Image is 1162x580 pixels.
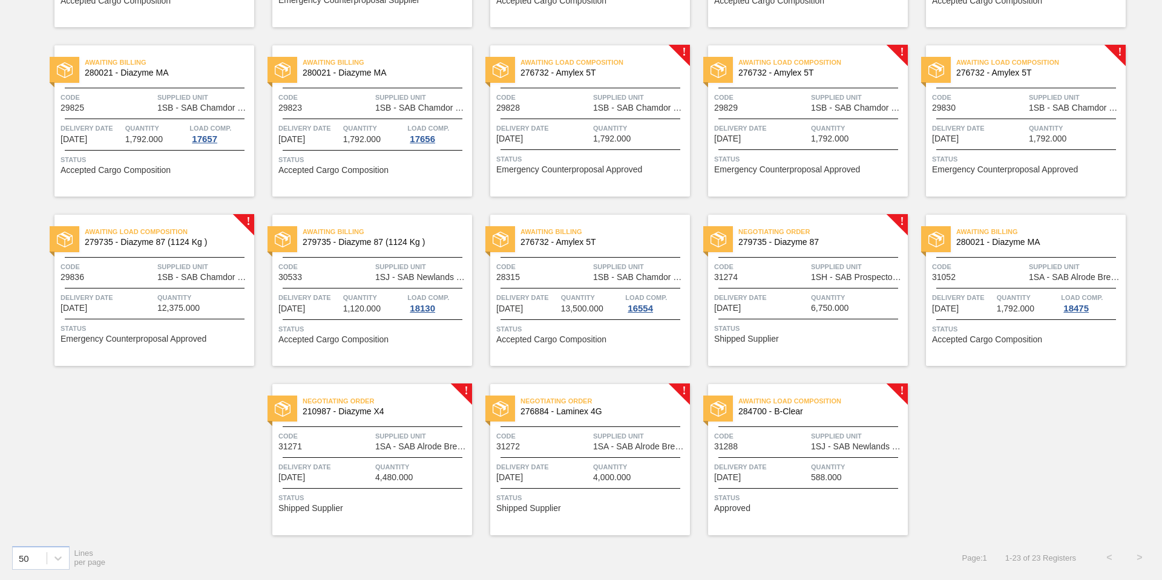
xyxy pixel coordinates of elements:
[714,261,808,273] span: Code
[811,473,842,482] span: 588.000
[496,335,606,344] span: Accepted Cargo Composition
[278,323,469,335] span: Status
[714,273,738,282] span: 31274
[520,226,690,238] span: Awaiting Billing
[407,292,449,304] span: Load Comp.
[811,134,849,143] span: 1,792.000
[254,384,472,535] a: !statusNegotiating Order210987 - Diazyme X4Code31271Supplied Unit1SA - SAB Alrode BreweryDelivery...
[908,215,1126,366] a: statusAwaiting Billing280021 - Diazyme MACode31052Supplied Unit1SA - SAB Alrode BreweryDelivery D...
[496,122,590,134] span: Delivery Date
[496,91,590,103] span: Code
[932,292,994,304] span: Delivery Date
[593,473,631,482] span: 4,000.000
[932,122,1026,134] span: Delivery Date
[714,473,741,482] span: 09/10/2025
[561,292,623,304] span: Quantity
[278,135,305,144] span: 07/18/2025
[275,62,290,78] img: status
[1029,122,1123,134] span: Quantity
[157,273,251,282] span: 1SB - SAB Chamdor Brewery
[61,322,251,334] span: Status
[278,473,305,482] span: 09/03/2025
[811,122,905,134] span: Quantity
[1094,543,1124,573] button: <
[520,407,680,416] span: 276884 - Laminex 4G
[928,62,944,78] img: status
[625,292,667,304] span: Load Comp.
[593,442,687,451] span: 1SA - SAB Alrode Brewery
[714,153,905,165] span: Status
[375,91,469,103] span: Supplied Unit
[932,103,956,112] span: 29830
[714,103,738,112] span: 29829
[738,226,908,238] span: Negotiating Order
[625,292,687,313] a: Load Comp.16554
[61,334,206,344] span: Emergency Counterproposal Approved
[625,304,655,313] div: 16554
[61,103,84,112] span: 29825
[278,492,469,504] span: Status
[811,273,905,282] span: 1SH - SAB Prospecton Brewery
[956,238,1116,247] span: 280021 - Diazyme MA
[157,292,251,304] span: Quantity
[714,122,808,134] span: Delivery Date
[593,103,687,112] span: 1SB - SAB Chamdor Brewery
[407,304,438,313] div: 18130
[714,430,808,442] span: Code
[496,134,523,143] span: 07/25/2025
[714,134,741,143] span: 07/25/2025
[278,335,389,344] span: Accepted Cargo Composition
[711,62,726,78] img: status
[493,62,508,78] img: status
[738,68,898,77] span: 276732 - Amylex 5T
[962,553,987,562] span: Page : 1
[932,261,1026,273] span: Code
[496,103,520,112] span: 29828
[303,226,472,238] span: Awaiting Billing
[278,504,343,513] span: Shipped Supplier
[811,261,905,273] span: Supplied Unit
[593,273,687,282] span: 1SB - SAB Chamdor Brewery
[303,395,472,407] span: Negotiating Order
[278,304,305,313] span: 08/09/2025
[714,91,808,103] span: Code
[254,215,472,366] a: statusAwaiting Billing279735 - Diazyme 87 (1124 Kg )Code30533Supplied Unit1SJ - SAB Newlands Brew...
[61,91,154,103] span: Code
[593,461,687,473] span: Quantity
[496,165,642,174] span: Emergency Counterproposal Approved
[496,273,520,282] span: 28315
[303,238,462,247] span: 279735 - Diazyme 87 (1124 Kg )
[278,273,302,282] span: 30533
[1029,273,1123,282] span: 1SA - SAB Alrode Brewery
[61,304,87,313] span: 08/01/2025
[189,122,251,144] a: Load Comp.17657
[714,304,741,313] span: 09/01/2025
[278,292,340,304] span: Delivery Date
[74,549,106,567] span: Lines per page
[690,215,908,366] a: !statusNegotiating Order279735 - Diazyme 87Code31274Supplied Unit1SH - SAB Prospecton BreweryDeli...
[278,261,372,273] span: Code
[714,334,779,344] span: Shipped Supplier
[690,384,908,535] a: !statusAwaiting Load Composition284700 - B-ClearCode31288Supplied Unit1SJ - SAB Newlands BreweryD...
[61,154,251,166] span: Status
[125,135,163,144] span: 1,792.000
[811,430,905,442] span: Supplied Unit
[928,232,944,247] img: status
[61,261,154,273] span: Code
[956,226,1126,238] span: Awaiting Billing
[811,103,905,112] span: 1SB - SAB Chamdor Brewery
[157,261,251,273] span: Supplied Unit
[738,238,898,247] span: 279735 - Diazyme 87
[278,103,302,112] span: 29823
[278,442,302,451] span: 31271
[714,504,750,513] span: Approved
[738,56,908,68] span: Awaiting Load Composition
[811,304,849,313] span: 6,750.000
[520,68,680,77] span: 276732 - Amylex 5T
[520,56,690,68] span: Awaiting Load Composition
[375,103,469,112] span: 1SB - SAB Chamdor Brewery
[496,261,590,273] span: Code
[932,165,1078,174] span: Emergency Counterproposal Approved
[278,154,469,166] span: Status
[956,56,1126,68] span: Awaiting Load Composition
